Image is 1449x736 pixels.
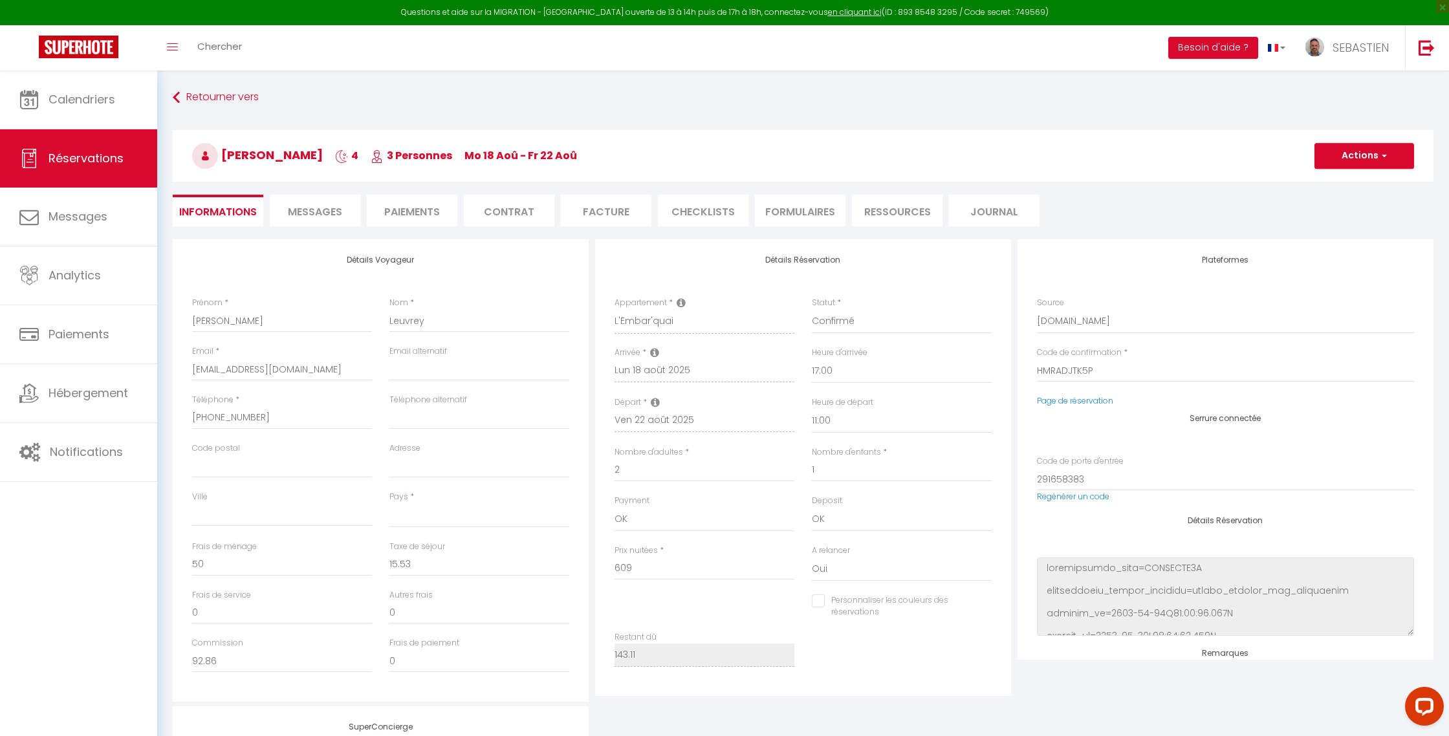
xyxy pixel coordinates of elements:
[1037,516,1414,525] h4: Détails Réservation
[1314,143,1414,169] button: Actions
[615,396,641,409] label: Départ
[1037,491,1109,502] a: Regénérer un code
[49,208,107,224] span: Messages
[192,255,569,265] h4: Détails Voyageur
[615,446,683,459] label: Nombre d'adultes
[615,631,657,644] label: Restant dû
[288,204,342,219] span: Messages
[464,148,577,163] span: Mo 18 Aoû - Fr 22 Aoû
[192,722,569,731] h4: SuperConcierge
[192,394,234,406] label: Téléphone
[1037,255,1414,265] h4: Plateformes
[389,297,408,309] label: Nom
[561,195,651,226] li: Facture
[197,39,242,53] span: Chercher
[50,444,123,460] span: Notifications
[812,545,850,557] label: A relancer
[1305,37,1324,58] img: ...
[1037,455,1124,468] label: Code de porte d'entrée
[615,545,658,557] label: Prix nuitées
[949,195,1040,226] li: Journal
[192,637,243,649] label: Commission
[812,396,873,409] label: Heure de départ
[658,195,748,226] li: CHECKLISTS
[1395,682,1449,736] iframe: LiveChat chat widget
[615,297,667,309] label: Appartement
[812,495,842,507] label: Deposit
[1037,347,1122,359] label: Code de confirmation
[192,541,257,553] label: Frais de ménage
[828,6,882,17] a: en cliquant ici
[192,442,240,455] label: Code postal
[615,255,992,265] h4: Détails Réservation
[173,86,1433,109] a: Retourner vers
[192,147,323,163] span: [PERSON_NAME]
[49,326,109,342] span: Paiements
[192,297,223,309] label: Prénom
[371,148,452,163] span: 3 Personnes
[852,195,942,226] li: Ressources
[812,446,881,459] label: Nombre d'enfants
[49,91,115,107] span: Calendriers
[1037,395,1113,406] a: Page de réservation
[615,347,640,359] label: Arrivée
[389,637,459,649] label: Frais de paiement
[49,267,101,283] span: Analytics
[1168,37,1258,59] button: Besoin d'aide ?
[1295,25,1405,70] a: ... SEBASTIEN
[389,589,433,601] label: Autres frais
[173,195,263,226] li: Informations
[367,195,457,226] li: Paiements
[389,394,467,406] label: Téléphone alternatif
[49,150,124,166] span: Réservations
[335,148,358,163] span: 4
[755,195,845,226] li: FORMULAIRES
[1419,39,1435,56] img: logout
[389,491,408,503] label: Pays
[464,195,554,226] li: Contrat
[188,25,252,70] a: Chercher
[389,541,445,553] label: Taxe de séjour
[812,347,867,359] label: Heure d'arrivée
[192,589,251,601] label: Frais de service
[49,385,128,401] span: Hébergement
[39,36,118,58] img: Super Booking
[812,297,835,309] label: Statut
[1037,414,1414,423] h4: Serrure connectée
[1333,39,1389,56] span: SEBASTIEN
[192,491,208,503] label: Ville
[389,442,420,455] label: Adresse
[1037,649,1414,658] h4: Remarques
[1037,297,1064,309] label: Source
[192,345,213,358] label: Email
[615,495,649,507] label: Payment
[389,345,447,358] label: Email alternatif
